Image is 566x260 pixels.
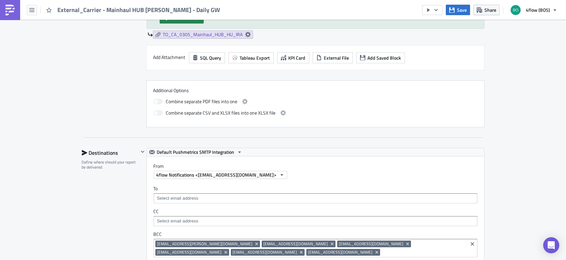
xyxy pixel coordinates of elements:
button: 4flow (BOS) [507,3,561,17]
img: Avatar [510,4,521,16]
span: [EMAIL_ADDRESS][PERSON_NAME][DOMAIN_NAME] [157,241,253,247]
span: Combine separate PDF files into one [166,97,238,106]
p: If you have TOs, which are not mentioned on that list, please report to TCT and they will add the... [3,32,320,38]
p: Kind regards [3,52,320,58]
span: External_Carrier - Mainhaul HUB [PERSON_NAME] - Daily GW [57,6,221,14]
button: Remove Tag [299,249,305,256]
input: Select em ail add ress [155,195,475,202]
button: Remove Tag [329,241,336,247]
label: Add Attachment [153,52,186,62]
span: [EMAIL_ADDRESS][DOMAIN_NAME] [264,241,328,247]
p: Dear all, [3,3,320,8]
span: 4flow (BOS) [526,6,550,13]
button: Add Saved Block [356,52,405,63]
p: After the final container stuffing please send back the list to [EMAIL_ADDRESS][DOMAIN_NAME] unti... [3,25,320,30]
label: CC [154,208,477,214]
button: Remove Tag [405,241,411,247]
img: PushMetrics [5,5,15,15]
button: Tableau Export [228,52,274,63]
button: Remove Tag [254,241,260,247]
button: Hide content [139,148,147,156]
button: Save [446,5,470,15]
span: Save [457,6,467,13]
div: Define where should your report be delivered. [82,159,139,170]
label: To [154,186,477,192]
span: [EMAIL_ADDRESS][DOMAIN_NAME] [339,241,404,247]
p: Your 4flow team [3,60,320,65]
button: Remove Tag [374,249,380,256]
p: The overview is provided to support GW in planning and organizing the oversea containers. You are... [3,17,320,23]
button: External File [313,52,353,63]
button: SQL Query [189,52,225,63]
body: Rich Text Area. Press ALT-0 for help. [3,3,320,65]
button: Default Pushmetrics SMTP Integration [147,148,245,156]
a: TO_CA_0305_Mainhaul_HUB_HU_IRA [153,30,253,39]
button: Clear selected items [468,240,476,248]
span: Default Pushmetrics SMTP Integration [157,148,235,156]
label: From [154,163,484,169]
span: Add Saved Block [368,54,401,61]
span: Share [484,6,496,13]
div: Open Intercom Messenger [543,237,559,253]
span: SQL Query [200,54,221,61]
label: Additional Options [153,87,477,93]
p: This is an automated email. Please don't reply to this. In case of questions do not hesitate to c... [3,40,320,50]
label: BCC [154,231,477,237]
button: Share [473,5,500,15]
button: Remove Tag [223,249,229,256]
span: [EMAIL_ADDRESS][DOMAIN_NAME] [157,250,222,255]
button: 4flow Notifications <[EMAIL_ADDRESS][DOMAIN_NAME]> [154,171,287,179]
div: Destinations [82,148,139,158]
span: 4flow Notifications <[EMAIL_ADDRESS][DOMAIN_NAME]> [156,171,277,178]
span: Tableau Export [240,54,270,61]
button: KPI Card [277,52,309,63]
span: [EMAIL_ADDRESS][DOMAIN_NAME] [308,250,373,255]
span: Combine separate CSV and XLSX files into one XLSX file [166,109,276,117]
input: Select em ail add ress [155,218,475,224]
span: [EMAIL_ADDRESS][DOMAIN_NAME] [233,250,297,255]
span: KPI Card [289,54,306,61]
span: TO_CA_0305_Mainhaul_HUB_HU_IRA [163,31,243,38]
p: attached you can find the list of TOs, which are supposed to be loaded to the BOS Plant IRA. [3,10,320,15]
span: External File [324,54,349,61]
